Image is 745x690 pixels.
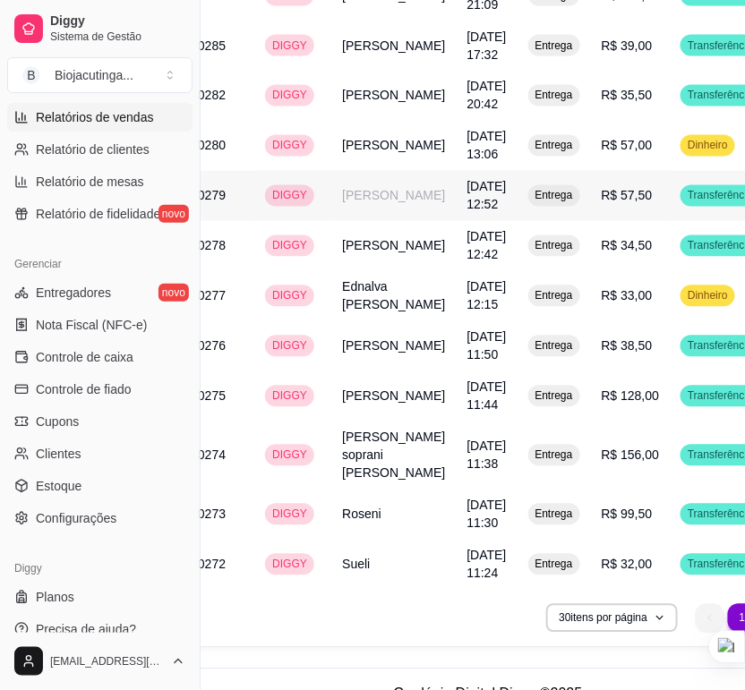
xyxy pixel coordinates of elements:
[467,498,507,531] span: [DATE] 11:30
[602,139,653,153] span: R$ 57,00
[198,139,226,153] span: 0280
[7,57,193,93] button: Select a team
[36,477,81,495] span: Estoque
[50,30,185,44] span: Sistema de Gestão
[7,504,193,532] a: Configurações
[269,507,311,522] span: DIGGY
[331,171,456,221] td: [PERSON_NAME]
[331,21,456,71] td: [PERSON_NAME]
[22,66,40,84] span: B
[36,588,74,606] span: Planos
[36,205,160,223] span: Relatório de fidelidade
[331,71,456,121] td: [PERSON_NAME]
[7,135,193,164] a: Relatório de clientes
[269,139,311,153] span: DIGGY
[36,413,79,430] span: Cupons
[467,330,507,362] span: [DATE] 11:50
[269,339,311,354] span: DIGGY
[36,509,116,527] span: Configurações
[331,490,456,540] td: Roseni
[198,289,226,303] span: 0277
[7,472,193,500] a: Estoque
[602,339,653,354] span: R$ 38,50
[532,189,577,203] span: Entrega
[7,439,193,468] a: Clientes
[684,139,732,153] span: Dinheiro
[602,239,653,253] span: R$ 34,50
[602,448,660,463] span: R$ 156,00
[532,558,577,572] span: Entrega
[602,289,653,303] span: R$ 33,00
[331,540,456,590] td: Sueli
[467,439,507,472] span: [DATE] 11:38
[7,200,193,228] a: Relatório de fidelidadenovo
[7,278,193,307] a: Entregadoresnovo
[7,583,193,611] a: Planos
[602,189,653,203] span: R$ 57,50
[331,221,456,271] td: [PERSON_NAME]
[331,321,456,371] td: [PERSON_NAME]
[532,139,577,153] span: Entrega
[532,389,577,404] span: Entrega
[198,389,226,404] span: 0275
[7,615,193,643] a: Precisa de ajuda?
[467,180,507,212] span: [DATE] 12:52
[7,250,193,278] div: Gerenciar
[36,284,111,302] span: Entregadores
[36,108,154,126] span: Relatórios de vendas
[198,448,226,463] span: 0274
[532,339,577,354] span: Entrega
[532,507,577,522] span: Entrega
[684,289,732,303] span: Dinheiro
[532,448,577,463] span: Entrega
[602,38,653,53] span: R$ 39,00
[7,311,193,339] a: Nota Fiscal (NFC-e)
[331,121,456,171] td: [PERSON_NAME]
[269,558,311,572] span: DIGGY
[50,654,164,669] span: [EMAIL_ADDRESS][DOMAIN_NAME]
[50,13,185,30] span: Diggy
[36,380,132,398] span: Controle de fiado
[331,271,456,321] td: Ednalva [PERSON_NAME]
[532,239,577,253] span: Entrega
[36,173,144,191] span: Relatório de mesas
[602,507,653,522] span: R$ 99,50
[269,89,311,103] span: DIGGY
[532,38,577,53] span: Entrega
[7,7,193,50] a: DiggySistema de Gestão
[467,230,507,262] span: [DATE] 12:42
[269,448,311,463] span: DIGGY
[331,422,456,490] td: [PERSON_NAME] soprani [PERSON_NAME]
[7,343,193,371] a: Controle de caixa
[467,80,507,112] span: [DATE] 20:42
[602,558,653,572] span: R$ 32,00
[36,348,133,366] span: Controle de caixa
[467,380,507,413] span: [DATE] 11:44
[7,407,193,436] a: Cupons
[36,620,136,638] span: Precisa de ajuda?
[269,239,311,253] span: DIGGY
[269,389,311,404] span: DIGGY
[7,167,193,196] a: Relatório de mesas
[467,549,507,581] span: [DATE] 11:24
[269,289,311,303] span: DIGGY
[467,130,507,162] span: [DATE] 13:06
[7,103,193,132] a: Relatórios de vendas
[269,38,311,53] span: DIGGY
[269,189,311,203] span: DIGGY
[7,640,193,683] button: [EMAIL_ADDRESS][DOMAIN_NAME]
[602,89,653,103] span: R$ 35,50
[198,507,226,522] span: 0273
[198,38,226,53] span: 0285
[532,289,577,303] span: Entrega
[331,371,456,422] td: [PERSON_NAME]
[198,89,226,103] span: 0282
[36,445,81,463] span: Clientes
[36,141,150,158] span: Relatório de clientes
[467,30,507,62] span: [DATE] 17:32
[7,554,193,583] div: Diggy
[198,239,226,253] span: 0278
[198,189,226,203] span: 0279
[7,375,193,404] a: Controle de fiado
[532,89,577,103] span: Entrega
